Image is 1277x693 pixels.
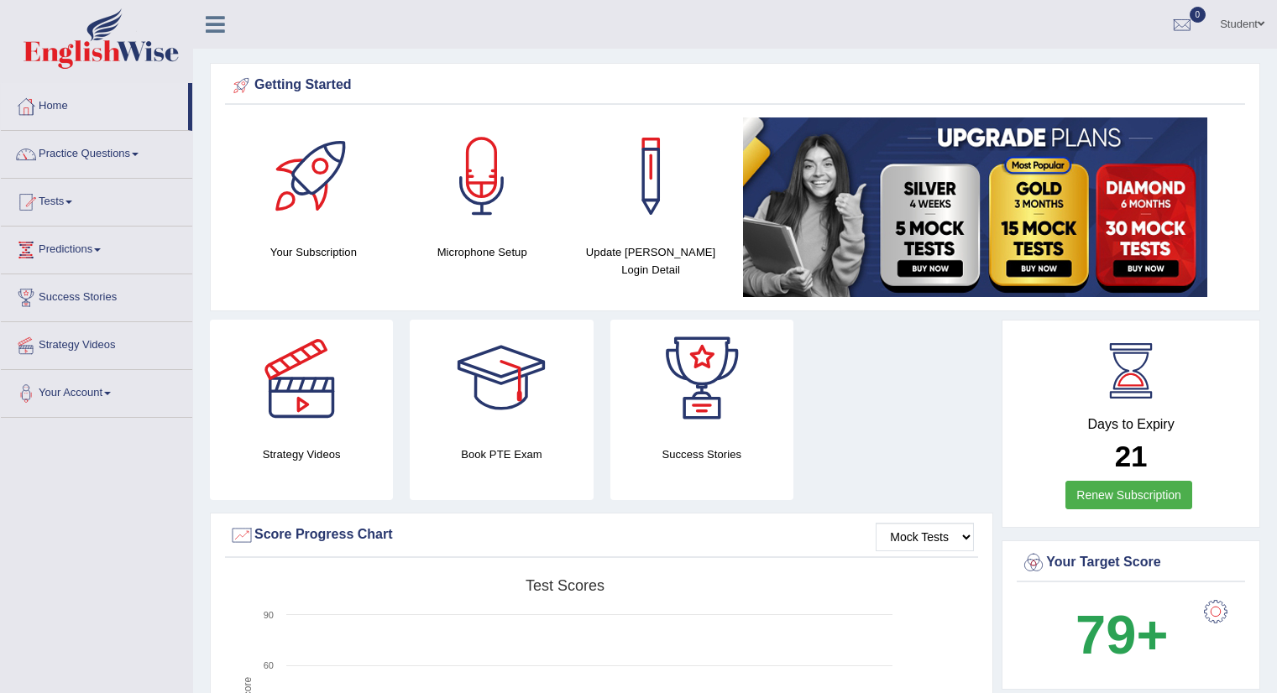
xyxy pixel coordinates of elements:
h4: Update [PERSON_NAME] Login Detail [575,243,727,279]
h4: Success Stories [610,445,793,463]
h4: Book PTE Exam [410,445,593,463]
a: Predictions [1,227,192,268]
a: Your Account [1,370,192,412]
h4: Strategy Videos [210,445,393,463]
span: 0 [1190,7,1206,23]
a: Tests [1,179,192,221]
tspan: Test scores [526,577,604,594]
div: Your Target Score [1021,550,1241,576]
a: Renew Subscription [1065,481,1192,509]
b: 79+ [1076,604,1168,665]
a: Strategy Videos [1,322,192,364]
a: Practice Questions [1,131,192,173]
text: 90 [264,610,274,620]
a: Success Stories [1,274,192,316]
b: 21 [1115,440,1148,472]
h4: Days to Expiry [1021,417,1241,432]
text: 60 [264,660,274,670]
img: small5.jpg [743,117,1207,297]
div: Score Progress Chart [229,523,974,548]
h4: Microphone Setup [406,243,558,261]
a: Home [1,83,188,125]
div: Getting Started [229,73,1241,98]
h4: Your Subscription [238,243,390,261]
